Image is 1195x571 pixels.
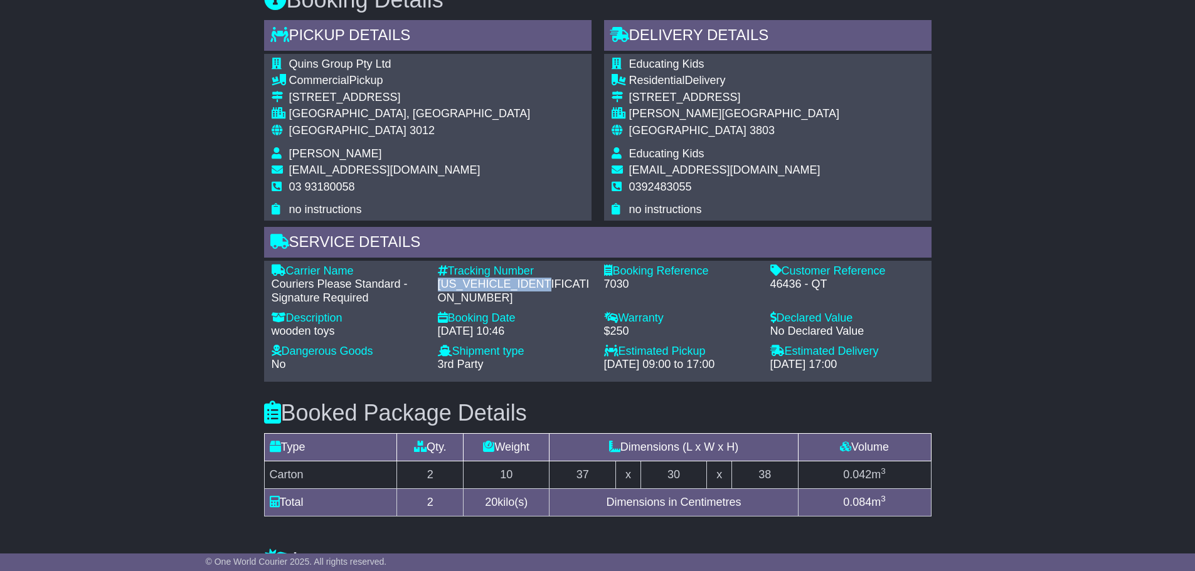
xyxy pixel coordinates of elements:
[438,265,592,278] div: Tracking Number
[264,488,397,516] td: Total
[289,164,481,176] span: [EMAIL_ADDRESS][DOMAIN_NAME]
[770,325,924,338] div: No Declared Value
[485,496,497,508] span: 20
[464,433,550,461] td: Weight
[629,124,746,137] span: [GEOGRAPHIC_DATA]
[550,433,798,461] td: Dimensions (L x W x H)
[289,124,406,137] span: [GEOGRAPHIC_DATA]
[629,147,704,160] span: Educating Kids
[397,433,464,461] td: Qty.
[272,312,425,325] div: Description
[264,20,592,54] div: Pickup Details
[289,74,531,88] div: Pickup
[438,325,592,338] div: [DATE] 10:46
[206,557,387,567] span: © One World Courier 2025. All rights reserved.
[272,325,425,338] div: wooden toys
[289,147,382,160] span: [PERSON_NAME]
[272,278,425,305] div: Couriers Please Standard - Signature Required
[770,345,924,359] div: Estimated Delivery
[843,496,871,508] span: 0.084
[798,433,931,461] td: Volume
[731,461,798,488] td: 38
[629,91,839,105] div: [STREET_ADDRESS]
[397,461,464,488] td: 2
[707,461,731,488] td: x
[289,181,355,193] span: 03 93180058
[881,494,886,503] sup: 3
[604,278,758,291] div: 7030
[629,74,839,88] div: Delivery
[604,20,932,54] div: Delivery Details
[272,265,425,278] div: Carrier Name
[464,461,550,488] td: 10
[264,433,397,461] td: Type
[629,164,821,176] span: [EMAIL_ADDRESS][DOMAIN_NAME]
[629,181,692,193] span: 0392483055
[272,345,425,359] div: Dangerous Goods
[410,124,435,137] span: 3012
[798,461,931,488] td: m
[604,358,758,372] div: [DATE] 09:00 to 17:00
[604,325,758,338] div: $250
[289,74,349,86] span: Commercial
[264,227,932,261] div: Service Details
[798,488,931,516] td: m
[629,58,704,70] span: Educating Kids
[770,358,924,372] div: [DATE] 17:00
[289,91,531,105] div: [STREET_ADDRESS]
[264,401,932,426] h3: Booked Package Details
[438,345,592,359] div: Shipment type
[289,203,362,216] span: no instructions
[881,466,886,476] sup: 3
[289,107,531,121] div: [GEOGRAPHIC_DATA], [GEOGRAPHIC_DATA]
[604,345,758,359] div: Estimated Pickup
[770,265,924,278] div: Customer Reference
[550,488,798,516] td: Dimensions in Centimetres
[272,358,286,370] span: No
[629,74,685,86] span: Residential
[438,278,592,305] div: [US_VEHICLE_IDENTIFICATION_NUMBER]
[770,278,924,291] div: 46436 - QT
[604,312,758,325] div: Warranty
[289,58,391,70] span: Quins Group Pty Ltd
[264,461,397,488] td: Carton
[750,124,775,137] span: 3803
[464,488,550,516] td: kilo(s)
[843,468,871,481] span: 0.042
[616,461,640,488] td: x
[438,358,484,370] span: 3rd Party
[397,488,464,516] td: 2
[770,312,924,325] div: Declared Value
[640,461,707,488] td: 30
[550,461,616,488] td: 37
[438,312,592,325] div: Booking Date
[629,203,702,216] span: no instructions
[629,107,839,121] div: [PERSON_NAME][GEOGRAPHIC_DATA]
[604,265,758,278] div: Booking Reference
